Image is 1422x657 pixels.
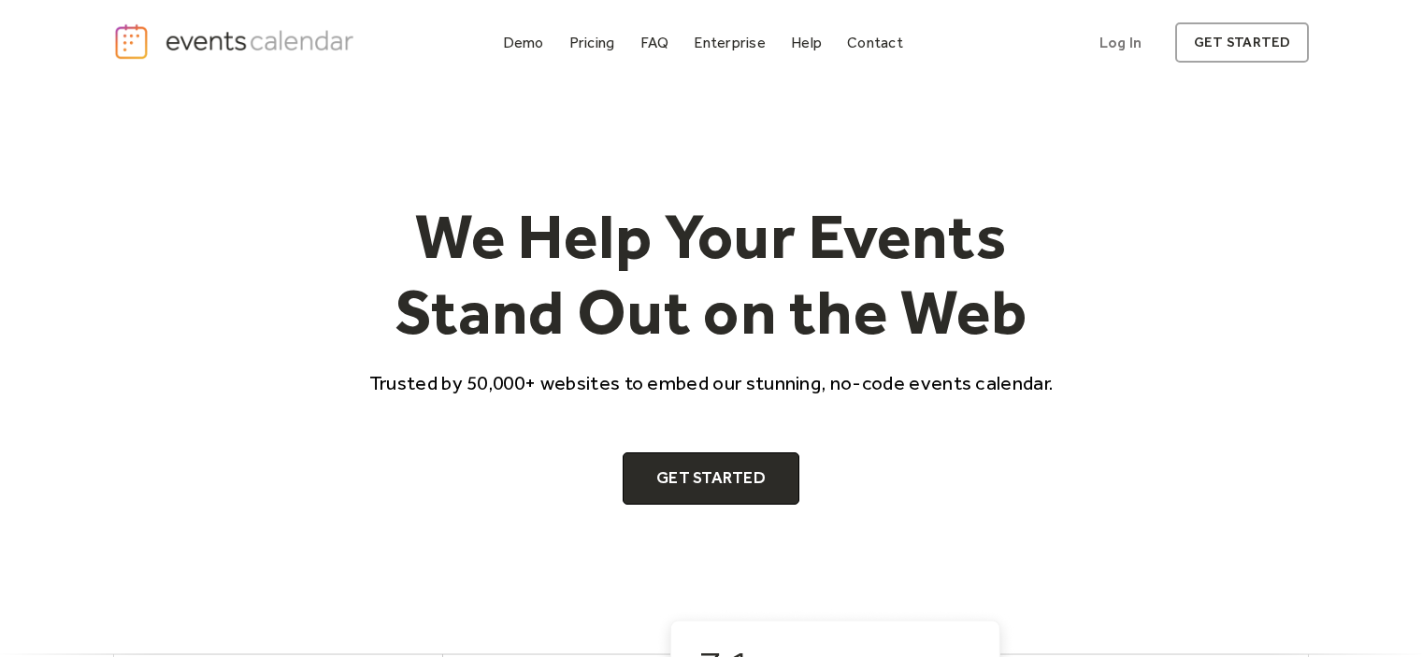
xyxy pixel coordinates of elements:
[640,37,669,48] div: FAQ
[847,37,903,48] div: Contact
[633,30,677,55] a: FAQ
[686,30,772,55] a: Enterprise
[569,37,615,48] div: Pricing
[1175,22,1309,63] a: get started
[562,30,623,55] a: Pricing
[503,37,544,48] div: Demo
[496,30,552,55] a: Demo
[783,30,829,55] a: Help
[623,452,799,505] a: Get Started
[1081,22,1160,63] a: Log In
[694,37,765,48] div: Enterprise
[113,22,360,61] a: home
[352,198,1070,350] h1: We Help Your Events Stand Out on the Web
[840,30,911,55] a: Contact
[791,37,822,48] div: Help
[352,369,1070,396] p: Trusted by 50,000+ websites to embed our stunning, no-code events calendar.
